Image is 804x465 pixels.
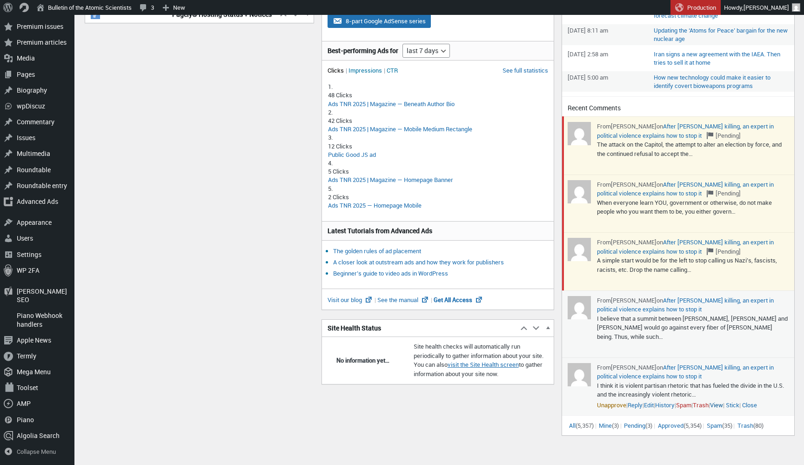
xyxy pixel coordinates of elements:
a: After [PERSON_NAME] killing, an expert in political violence explains how to stop it [597,296,774,314]
div: 5. [328,184,548,193]
p: From on [597,363,789,381]
a: View this comment [710,401,723,409]
div: 12 Clicks [328,142,548,150]
li: Clicks [328,66,347,74]
p: I think it is violent partisan rhetoric that has fueled the divide in the U.S. and the increasing... [597,381,784,399]
span: | [691,401,709,409]
p: Site health checks will automatically run periodically to gather information about your site. You... [414,342,549,378]
a: Trash(80) [736,420,764,431]
p: From on [597,180,789,198]
a: Edit “How new technology could make it easier to identify covert bioweapons programs” [654,73,789,90]
span: [Pending] [703,247,741,256]
a: Pending(3) [623,420,654,431]
li: CTR [387,66,398,74]
a: After [PERSON_NAME] killing, an expert in political violence explains how to stop it [597,180,774,198]
cite: [PERSON_NAME] [611,122,657,130]
div: No information yet… [328,356,399,365]
a: Close [741,401,757,409]
a: Ads TNR 2025 | Magazine — Beneath Author Bio [328,100,455,108]
a: Mine(3) [598,420,620,431]
button: Reply to this comment [628,401,643,409]
div: 2 Clicks [328,193,548,201]
div: 3. [328,133,548,142]
cite: [PERSON_NAME] [611,238,657,246]
a: Unapprove this comment [597,401,626,409]
h3: Recent Comments [568,103,789,113]
span: [Pending] [703,189,741,197]
span: Stick [726,401,739,409]
li: Impressions [348,66,385,74]
li: | [598,419,622,431]
span: ( ) [753,421,764,430]
li: | [568,419,596,431]
span: ( ) [576,421,594,430]
p: A simple start would be for the left to stop calling us Nazi's, fascists, racists, etc. Drop the ... [597,256,777,274]
li: | [623,419,655,431]
a: See the manual [377,296,434,304]
div: 1. [328,82,548,91]
a: The golden rules of ad placement [333,247,421,255]
span: | [723,401,739,409]
span: [PERSON_NAME] [744,3,789,12]
span: [Pending] [703,131,741,140]
a: Edit “Iran signs a new agreement with the IAEA. Then tries to sell it at home” [654,50,789,67]
a: History [655,401,675,409]
a: After [PERSON_NAME] killing, an expert in political violence explains how to stop it [597,363,774,381]
p: I believe that a summit between [PERSON_NAME], [PERSON_NAME] and [PERSON_NAME] would go against e... [597,314,788,341]
span: | [675,401,691,409]
span: 3 [614,421,617,430]
div: 48 Clicks [328,91,548,99]
span: 5,354 [685,421,700,430]
a: After [PERSON_NAME] killing, an expert in political violence explains how to stop it [597,238,774,256]
div: 2. [328,108,548,116]
li: | [657,419,704,431]
a: A closer look at outstream ads and how they work for publishers [333,258,504,266]
span: | [654,401,675,409]
div: 5 Clicks [328,167,548,175]
a: Spam(35) [705,420,733,431]
a: Edit “Updating the ‘Atoms for Peace’ bargain for the new nuclear age” [654,26,789,43]
a: Approved(5,354) [657,420,703,431]
p: When everyone learn YOU, government or otherwise, do not make people who you want them to be, you... [597,198,772,216]
a: After [PERSON_NAME] killing, an expert in political violence explains how to stop it [597,122,774,140]
a: Ads TNR 2025 | Magazine — Mobile Medium Rectangle [328,125,472,133]
span: | [709,401,723,409]
a: Ads TNR 2025 — Homepage Mobile [328,201,422,209]
p: From on [597,122,789,140]
span: [DATE] 8:11 am [568,26,649,43]
a: All(5,357) [568,420,595,431]
a: visit the Site Health screen [448,360,519,369]
a: Get All Access [434,296,483,304]
span: [DATE] 2:58 am [568,50,649,67]
a: Beginner’s guide to video ads in WordPress [333,269,448,277]
a: See full statistics [502,66,548,74]
a: Stick [724,401,739,409]
cite: [PERSON_NAME] [611,363,657,371]
span: [DATE] 5:00 am [568,73,649,90]
span: 80 [755,421,762,430]
span: ( ) [612,421,619,430]
button: 8-part Google AdSense series [328,14,431,28]
p: From on [597,296,789,314]
span: 35 [724,421,730,430]
h3: Best-performing Ads for [328,46,398,55]
a: Move this comment to the Trash [693,401,709,409]
span: ( ) [722,421,732,430]
p: From on [597,238,789,256]
a: Mark this comment as spam [676,401,691,409]
span: | [626,401,643,409]
a: Public Good JS ad [328,150,376,159]
h2: Site Health Status [322,320,518,337]
div: 42 Clicks [328,116,548,125]
a: Ads TNR 2025 | Magazine — Homepage Banner [328,175,453,184]
span: 3 [647,421,650,430]
span: | [739,401,757,409]
span: 5,357 [577,421,592,430]
a: Visit our blog [328,296,377,304]
span: Close [742,401,757,409]
span: ( ) [683,421,702,430]
span: ( ) [645,421,652,430]
cite: [PERSON_NAME] [611,296,657,304]
cite: [PERSON_NAME] [611,180,657,189]
div: 4. [328,159,548,167]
